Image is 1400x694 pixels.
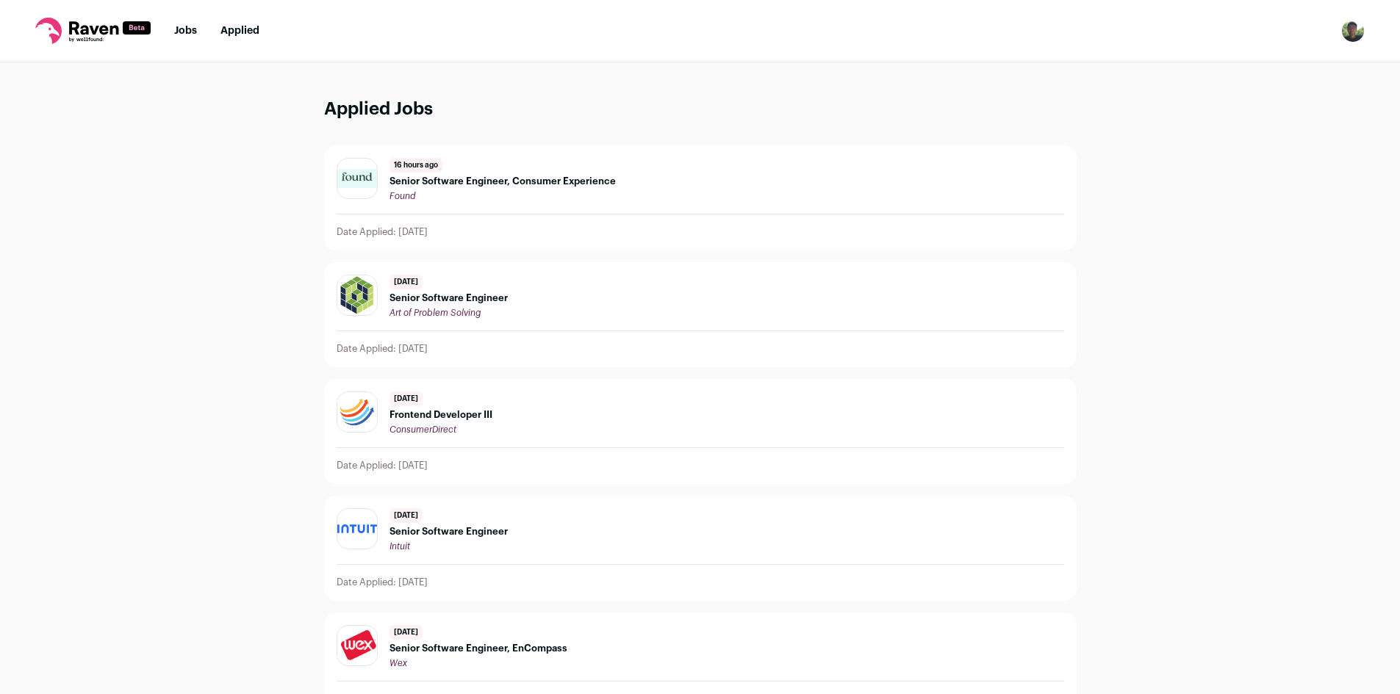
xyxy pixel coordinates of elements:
span: Frontend Developer III [390,409,492,421]
span: [DATE] [390,508,423,523]
span: Senior Software Engineer, Consumer Experience [390,176,616,187]
img: 6ab67cd2cf17fd0d0cc382377698315955706a931088c98580e57bcffc808660.jpg [337,629,377,662]
img: 3d2eb78642daa599420734c0387264819107c3c84b10b112b16dc158d3cff077.jpg [337,275,377,315]
a: Applied [220,26,259,36]
span: Senior Software Engineer [390,292,508,304]
a: [DATE] Senior Software Engineer Intuit Date Applied: [DATE] [325,496,1076,600]
img: 063e6e21db467e0fea59c004443fc3bf10cf4ada0dac12847339c93fdb63647b.png [337,524,377,532]
span: 16 hours ago [390,158,442,173]
img: 8d63f9866fb0815028e6d1befd0c0e62ca6bfcaee3c685c965acf76aedad70b2.jpg [337,392,377,432]
img: 10216056-medium_jpg [1341,19,1365,43]
a: [DATE] Senior Software Engineer Art of Problem Solving Date Applied: [DATE] [325,263,1076,366]
span: Intuit [390,542,410,551]
span: Senior Software Engineer [390,526,508,538]
span: Wex [390,659,407,668]
p: Date Applied: [DATE] [337,226,428,238]
span: [DATE] [390,625,423,640]
h1: Applied Jobs [324,98,1077,122]
span: [DATE] [390,275,423,289]
button: Open dropdown [1341,19,1365,43]
a: [DATE] Frontend Developer III ConsumerDirect Date Applied: [DATE] [325,380,1076,483]
span: [DATE] [390,391,423,406]
a: 16 hours ago Senior Software Engineer, Consumer Experience Found Date Applied: [DATE] [325,146,1076,250]
span: ConsumerDirect [390,425,456,434]
span: Found [390,192,415,200]
span: Art of Problem Solving [390,308,481,317]
p: Date Applied: [DATE] [337,460,428,471]
a: Jobs [174,26,197,36]
img: 4594f8e18b86b2428bde5cabb51e372f0e7907b76033b070d1df1bdbf03971eb [337,169,377,189]
span: Senior Software Engineer, EnCompass [390,643,567,654]
p: Date Applied: [DATE] [337,343,428,355]
p: Date Applied: [DATE] [337,576,428,588]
